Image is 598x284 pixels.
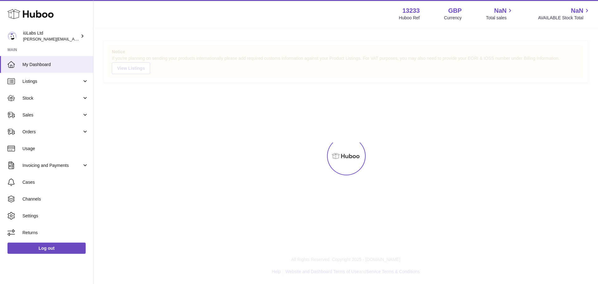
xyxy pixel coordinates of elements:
[22,62,88,68] span: My Dashboard
[22,163,82,168] span: Invoicing and Payments
[22,179,88,185] span: Cases
[7,243,86,254] a: Log out
[22,213,88,219] span: Settings
[22,129,82,135] span: Orders
[444,15,462,21] div: Currency
[7,31,17,41] img: annunziata@iulabs.co
[486,15,514,21] span: Total sales
[23,36,125,41] span: [PERSON_NAME][EMAIL_ADDRESS][DOMAIN_NAME]
[448,7,462,15] strong: GBP
[22,146,88,152] span: Usage
[22,78,82,84] span: Listings
[22,112,82,118] span: Sales
[22,196,88,202] span: Channels
[22,95,82,101] span: Stock
[23,30,79,42] div: iüLabs Ltd
[571,7,583,15] span: NaN
[538,7,591,21] a: NaN AVAILABLE Stock Total
[22,230,88,236] span: Returns
[402,7,420,15] strong: 13233
[494,7,506,15] span: NaN
[399,15,420,21] div: Huboo Ref
[486,7,514,21] a: NaN Total sales
[538,15,591,21] span: AVAILABLE Stock Total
